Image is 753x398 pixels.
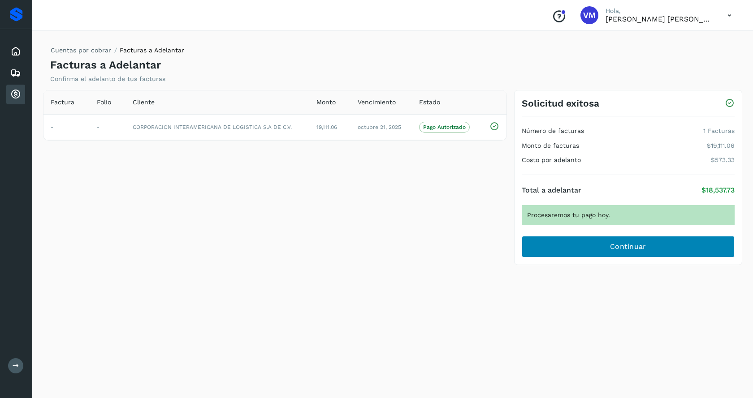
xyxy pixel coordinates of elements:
[358,124,401,130] span: octubre 21, 2025
[703,127,735,135] p: 1 Facturas
[90,114,125,140] td: -
[707,142,735,150] p: $19,111.06
[6,85,25,104] div: Cuentas por cobrar
[358,98,396,107] span: Vencimiento
[50,46,184,59] nav: breadcrumb
[120,47,184,54] span: Facturas a Adelantar
[423,124,466,130] p: Pago Autorizado
[43,114,90,140] td: -
[522,98,599,109] h3: Solicitud exitosa
[6,42,25,61] div: Inicio
[125,114,309,140] td: CORPORACION INTERAMERICANA DE LOGISTICA S.A DE C.V.
[522,186,581,194] h4: Total a adelantar
[50,59,161,72] h4: Facturas a Adelantar
[606,15,713,23] p: Víctor Manuel Hernández Moreno
[606,7,713,15] p: Hola,
[711,156,735,164] p: $573.33
[522,156,581,164] h4: Costo por adelanto
[522,205,735,225] div: Procesaremos tu pago hoy.
[419,98,440,107] span: Estado
[97,98,111,107] span: Folio
[51,47,111,54] a: Cuentas por cobrar
[50,75,165,83] p: Confirma el adelanto de tus facturas
[610,242,646,252] span: Continuar
[133,98,155,107] span: Cliente
[522,127,584,135] h4: Número de facturas
[701,186,735,194] p: $18,537.73
[316,98,336,107] span: Monto
[51,98,74,107] span: Factura
[522,142,579,150] h4: Monto de facturas
[6,63,25,83] div: Embarques
[522,236,735,257] button: Continuar
[316,124,337,130] span: 19,111.06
